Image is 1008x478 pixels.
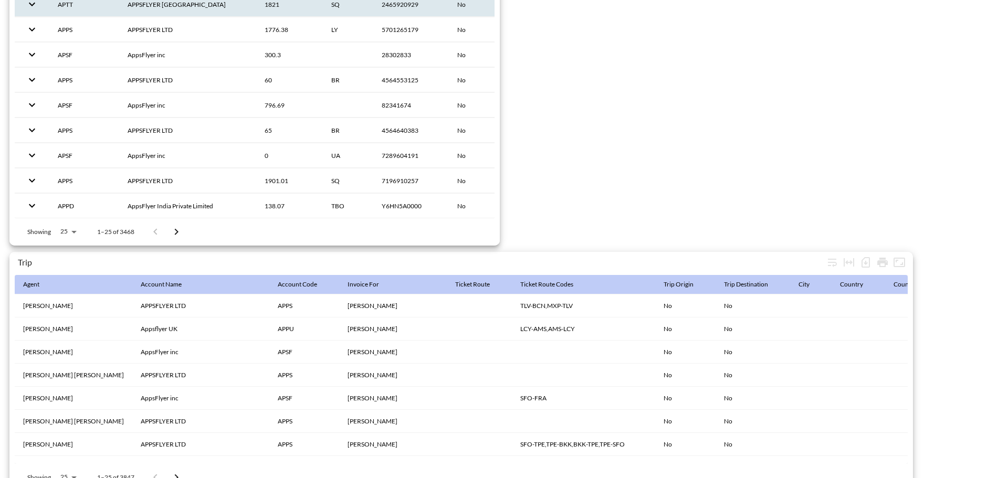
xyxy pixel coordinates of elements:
th: APPSFLYER LTD [132,294,269,317]
div: Wrap text [824,254,841,271]
button: expand row [23,96,41,114]
th: APSF [269,341,339,364]
div: Ticket Route Codes [520,278,573,291]
p: 1–25 of 3468 [97,227,134,236]
th: APPS [269,433,339,456]
th: APPS [49,168,119,193]
button: Fullscreen [891,254,908,271]
button: expand row [23,197,41,215]
th: No [655,294,716,317]
th: 7196910257 [373,168,449,193]
div: Invoice For [348,278,379,291]
th: No [716,317,790,341]
th: No [449,118,523,143]
th: Mariaandrea Goezwesly [339,294,447,317]
th: Tami Harrigan [339,433,447,456]
th: Morriseli Feldman [339,341,447,364]
span: Country [840,278,877,291]
th: No [449,68,523,92]
th: 82341674 [373,93,449,118]
span: Ticket Route Codes [520,278,587,291]
th: No [655,364,716,387]
span: Account Code [278,278,331,291]
th: LY [323,17,373,42]
div: Trip Destination [724,278,768,291]
button: Go to next page [166,221,187,242]
th: APPS [49,17,119,42]
th: APPS [49,68,119,92]
th: APSF [49,93,119,118]
div: Country [840,278,863,291]
button: expand row [23,20,41,38]
div: 25 [55,225,80,238]
th: No [716,294,790,317]
th: 60 [256,68,323,92]
span: Agent [23,278,53,291]
th: Mara Parker [15,387,132,410]
th: APPSFLYER LTD [132,433,269,456]
th: Appsflyer UK [132,317,269,341]
th: APPS [269,364,339,387]
button: expand row [23,46,41,63]
span: City [799,278,823,291]
th: No [655,410,716,433]
th: APPSFLYER LTD [132,410,269,433]
th: Mara Parker [15,341,132,364]
th: No [716,341,790,364]
th: APPSFLYER LTD [132,364,269,387]
th: 5701265179 [373,17,449,42]
th: APSF [49,143,119,168]
th: LCY-AMS,AMS-LCY [512,317,655,341]
p: Showing [27,227,51,236]
th: APPS [269,410,339,433]
button: expand row [23,121,41,139]
th: No [449,17,523,42]
th: APPSFLYER LTD [119,168,256,193]
th: No [449,143,523,168]
div: Toggle table layout between fixed and auto (default: auto) [841,254,857,271]
th: No [655,317,716,341]
span: Account Name [141,278,195,291]
th: Avi Dayan [15,294,132,317]
span: Trip Destination [724,278,782,291]
div: Ticket Route [455,278,490,291]
th: 796.69 [256,93,323,118]
span: Country Orig [894,278,944,291]
th: APPSFLYER LTD [119,17,256,42]
th: No [716,433,790,456]
th: No [655,433,716,456]
th: SFO-TPE,TPE-BKK,BKK-TPE,TPE-SFO [512,433,655,456]
th: APPU [269,317,339,341]
th: No [449,194,523,218]
div: Number of rows selected for download: 3847 [857,254,874,271]
th: Y6HN5A0000 [373,194,449,218]
th: No [655,387,716,410]
span: Ticket Route [455,278,503,291]
button: expand row [23,172,41,189]
th: Stanislav Klyachkovsky [339,364,447,387]
th: 0 [256,143,323,168]
th: UA [323,143,373,168]
th: AppsFlyer inc [132,387,269,410]
button: expand row [23,71,41,89]
div: Trip [18,257,824,267]
div: Country Orig [894,278,930,291]
th: APPS [269,294,339,317]
th: TLV-BCN,MXP-TLV [512,294,655,317]
th: No [655,341,716,364]
div: Agent [23,278,39,291]
th: APPSFLYER LTD [119,118,256,143]
th: 4564640383 [373,118,449,143]
th: Guy Ben Ari [15,410,132,433]
th: No [716,364,790,387]
th: 300.3 [256,43,323,67]
th: Mara Parker [15,433,132,456]
th: BR [323,68,373,92]
div: Print [874,254,891,271]
th: AppsFlyer inc [119,43,256,67]
th: APSF [49,43,119,67]
th: 28302833 [373,43,449,67]
div: Trip Origin [664,278,694,291]
div: Account Code [278,278,317,291]
span: Invoice For [348,278,393,291]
